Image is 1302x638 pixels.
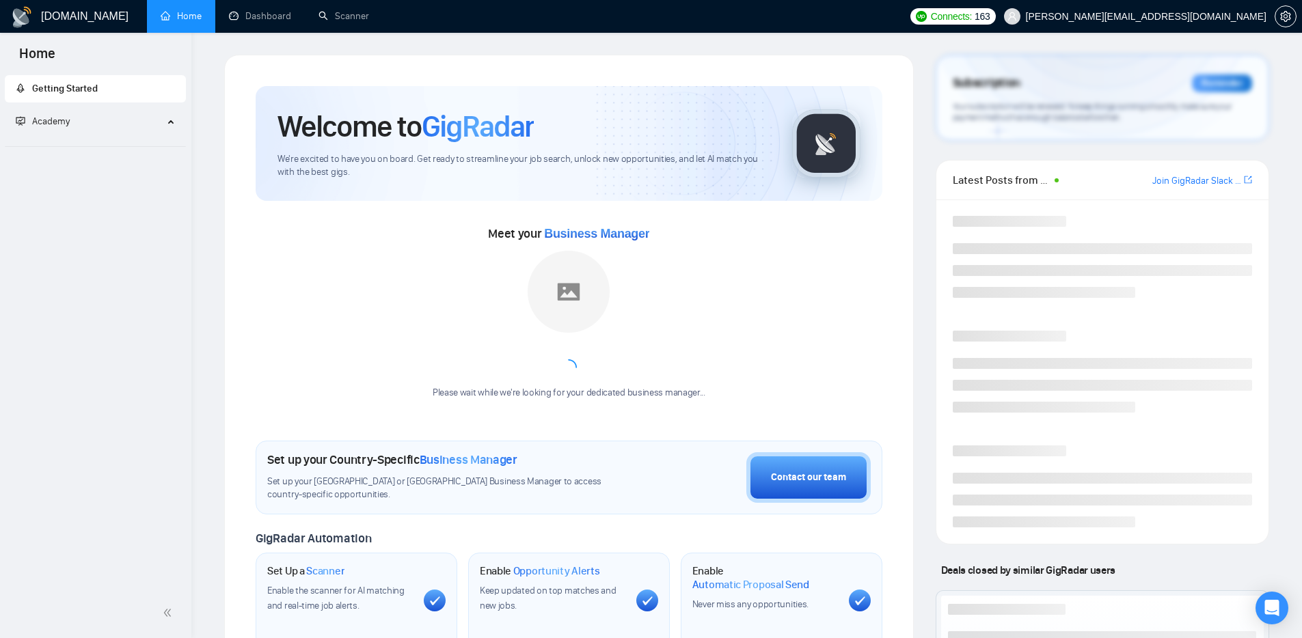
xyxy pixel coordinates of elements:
span: Never miss any opportunities. [692,598,809,610]
button: Contact our team [746,452,871,503]
h1: Set up your Country-Specific [267,452,517,467]
a: homeHome [161,10,202,22]
span: export [1244,174,1252,185]
span: Latest Posts from the GigRadar Community [953,171,1050,189]
img: logo [11,6,33,28]
div: Open Intercom Messenger [1256,592,1288,624]
img: gigradar-logo.png [792,109,860,178]
span: fund-projection-screen [16,116,25,126]
span: 163 [975,9,990,24]
div: Reminder [1192,74,1252,92]
span: GigRadar Automation [256,531,371,546]
a: dashboardDashboard [229,10,291,22]
span: rocket [16,83,25,93]
img: upwork-logo.png [916,11,927,22]
span: Home [8,44,66,72]
span: Business Manager [420,452,517,467]
span: Academy [32,115,70,127]
span: GigRadar [422,108,534,145]
h1: Enable [480,564,600,578]
a: export [1244,174,1252,186]
div: Please wait while we're looking for your dedicated business manager... [424,387,714,400]
span: Getting Started [32,83,98,94]
span: Connects: [931,9,972,24]
span: Set up your [GEOGRAPHIC_DATA] or [GEOGRAPHIC_DATA] Business Manager to access country-specific op... [267,475,629,501]
a: searchScanner [318,10,369,22]
span: Opportunity Alerts [513,564,600,578]
span: Business Manager [544,227,649,240]
a: setting [1275,11,1297,22]
span: Meet your [488,226,649,241]
h1: Welcome to [277,108,534,145]
span: user [1007,12,1017,21]
span: Subscription [953,72,1020,95]
span: Scanner [306,564,344,578]
img: placeholder.png [528,251,610,333]
span: Keep updated on top matches and new jobs. [480,585,616,611]
span: Enable the scanner for AI matching and real-time job alerts. [267,585,405,611]
button: setting [1275,5,1297,27]
span: double-left [163,606,176,620]
h1: Enable [692,564,838,591]
span: We're excited to have you on board. Get ready to streamline your job search, unlock new opportuni... [277,153,770,179]
div: Contact our team [771,470,846,485]
span: Automatic Proposal Send [692,578,809,592]
li: Academy Homepage [5,141,186,150]
span: loading [559,358,578,377]
h1: Set Up a [267,564,344,578]
span: Your subscription will be renewed. To keep things running smoothly, make sure your payment method... [953,101,1232,123]
span: Academy [16,115,70,127]
li: Getting Started [5,75,186,102]
span: Deals closed by similar GigRadar users [936,558,1121,582]
a: Join GigRadar Slack Community [1152,174,1241,189]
